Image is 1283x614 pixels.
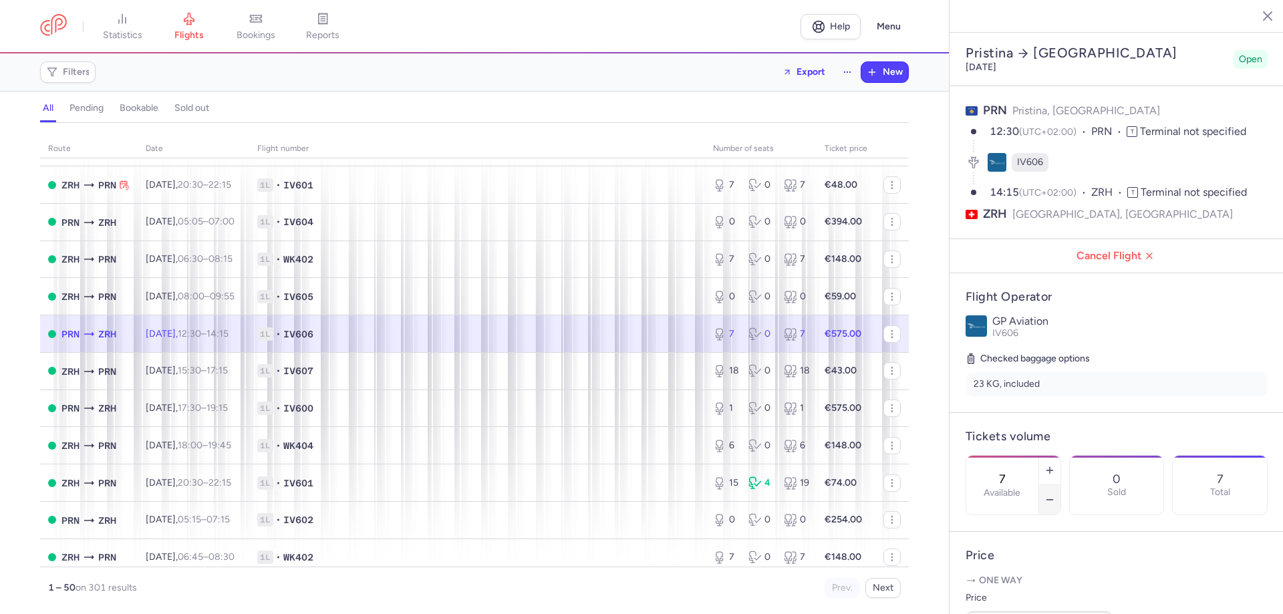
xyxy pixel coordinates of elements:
div: 0 [784,290,809,303]
span: IV606 [283,327,313,341]
p: 0 [1113,472,1121,486]
span: Terminal not specified [1141,186,1247,198]
span: PRN [98,289,116,304]
th: date [138,139,249,159]
div: 6 [713,439,738,452]
span: PRN [98,476,116,490]
span: 1L [257,253,273,266]
span: ZRH [61,364,80,379]
div: 0 [748,551,773,564]
label: Price [966,590,1113,606]
span: [DATE], [146,440,231,451]
span: Export [797,67,825,77]
span: • [276,253,281,266]
span: ZRH [61,178,80,192]
span: on 301 results [76,582,137,593]
div: 0 [748,178,773,192]
button: New [861,62,908,82]
span: PRN [61,513,80,528]
span: statistics [103,29,142,41]
h4: Tickets volume [966,429,1268,444]
div: 15 [713,476,738,490]
span: Terminal not specified [1140,125,1246,138]
time: [DATE] [966,61,996,73]
a: reports [289,12,356,41]
p: GP Aviation [992,315,1268,327]
time: 08:30 [208,551,235,563]
span: [DATE], [146,402,228,414]
span: – [178,291,235,302]
button: Menu [869,14,909,39]
span: ZRH [983,206,1007,222]
span: IV606 [992,327,1018,339]
div: 0 [748,439,773,452]
span: (UTC+02:00) [1019,187,1077,198]
span: PRN [98,364,116,379]
span: New [883,67,903,78]
span: PRN [61,215,80,230]
time: 14:15 [990,186,1019,198]
span: IV607 [283,364,313,377]
span: PRN [1091,124,1127,140]
div: 0 [748,253,773,266]
div: 0 [713,290,738,303]
h5: Checked baggage options [966,351,1268,367]
li: 23 KG, included [966,372,1268,396]
span: PRN [983,103,1007,118]
span: ZRH [98,513,116,528]
span: 1L [257,476,273,490]
div: 18 [713,364,738,377]
time: 07:00 [208,216,235,227]
span: ZRH [98,401,116,416]
strong: 1 – 50 [48,582,76,593]
span: • [276,513,281,526]
span: – [178,328,229,339]
time: 05:15 [178,514,201,525]
div: 1 [713,402,738,415]
span: • [276,402,281,415]
h2: Pristina [GEOGRAPHIC_DATA] [966,45,1228,61]
span: ZRH [61,438,80,453]
span: T [1127,187,1138,198]
time: 17:15 [206,365,228,376]
span: 1L [257,439,273,452]
span: ZRH [98,327,116,341]
span: Cancel Flight [960,250,1273,262]
h4: Flight Operator [966,289,1268,305]
h4: pending [69,102,104,114]
span: 1L [257,290,273,303]
time: 19:15 [206,402,228,414]
span: [DATE], [146,179,231,190]
span: WK402 [283,253,313,266]
div: 0 [713,215,738,228]
div: 0 [748,364,773,377]
span: ZRH [61,252,80,267]
span: [DATE], [146,291,235,302]
div: 7 [784,327,809,341]
div: 7 [784,253,809,266]
span: 1L [257,215,273,228]
span: [DATE], [146,216,235,227]
time: 19:45 [208,440,231,451]
div: 7 [784,551,809,564]
strong: €254.00 [825,514,862,525]
div: 6 [784,439,809,452]
time: 06:30 [178,253,203,265]
a: bookings [223,12,289,41]
th: number of seats [705,139,817,159]
span: – [178,179,231,190]
span: [DATE], [146,477,231,488]
span: 1L [257,327,273,341]
time: 12:30 [990,125,1019,138]
strong: €575.00 [825,328,861,339]
div: 7 [784,178,809,192]
time: 09:55 [210,291,235,302]
time: 14:15 [206,328,229,339]
span: [DATE], [146,365,228,376]
time: 06:45 [178,551,203,563]
span: • [276,364,281,377]
div: 0 [748,327,773,341]
span: ZRH [61,476,80,490]
span: • [276,551,281,564]
div: 1 [784,402,809,415]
